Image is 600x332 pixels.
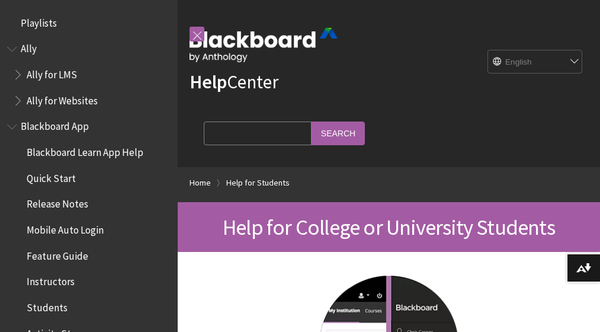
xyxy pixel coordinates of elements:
[27,65,77,81] span: Ally for LMS
[190,70,278,94] a: HelpCenter
[27,246,88,262] span: Feature Guide
[21,13,57,29] span: Playlists
[190,175,211,190] a: Home
[27,168,76,184] span: Quick Start
[27,220,104,236] span: Mobile Auto Login
[190,70,227,94] strong: Help
[7,13,171,33] nav: Book outline for Playlists
[21,117,89,133] span: Blackboard App
[488,50,583,74] select: Site Language Selector
[27,91,98,107] span: Ally for Websites
[21,39,37,55] span: Ally
[27,298,68,314] span: Students
[226,175,290,190] a: Help for Students
[7,39,171,111] nav: Book outline for Anthology Ally Help
[27,272,75,288] span: Instructors
[312,122,365,145] input: Search
[27,194,88,210] span: Release Notes
[27,142,143,158] span: Blackboard Learn App Help
[190,28,338,62] img: Blackboard by Anthology
[223,213,555,241] span: Help for College or University Students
